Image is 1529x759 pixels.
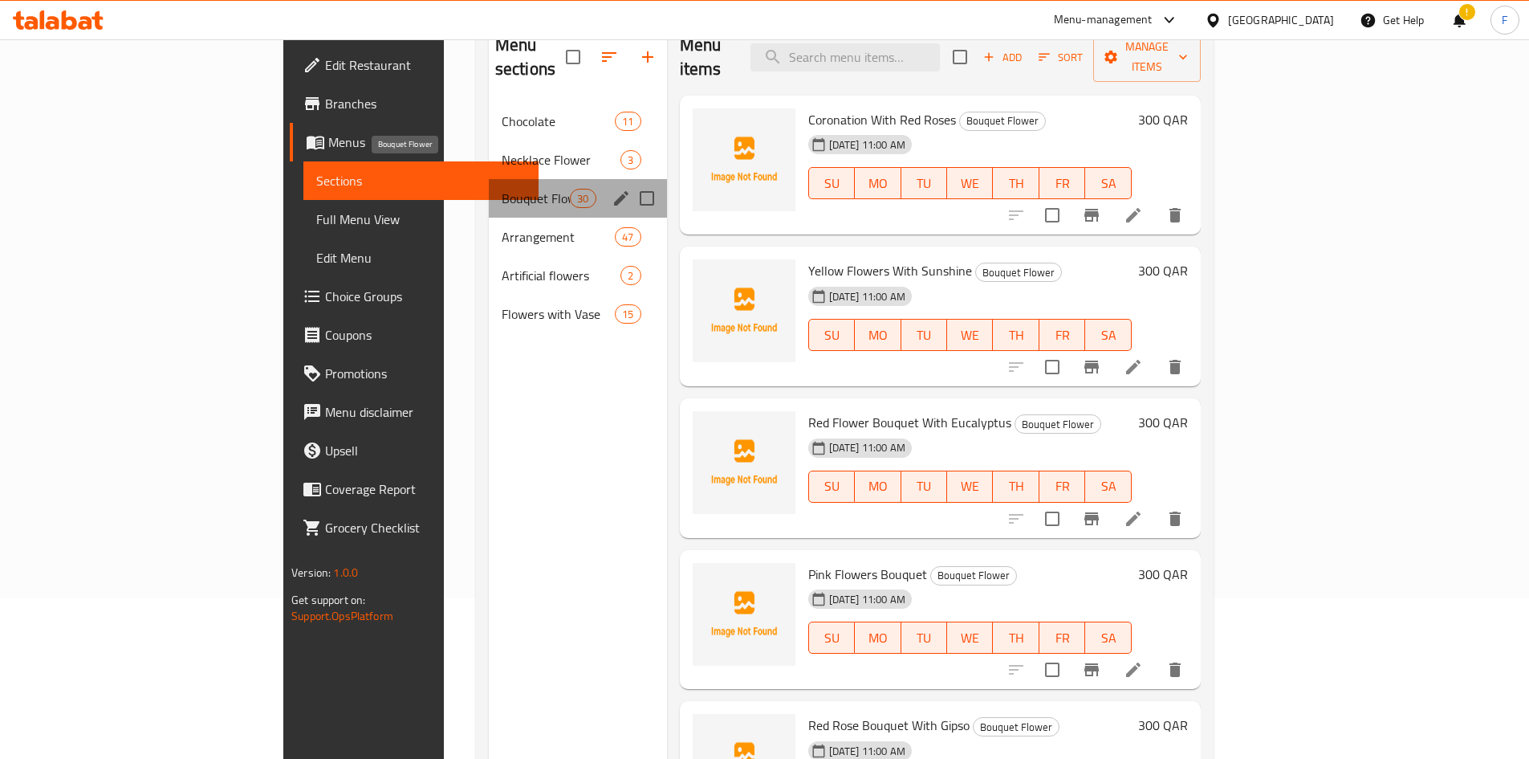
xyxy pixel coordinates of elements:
span: Sections [316,171,526,190]
button: TH [993,319,1039,351]
span: Red Rose Bouquet With Gipso [808,713,970,737]
button: MO [855,471,901,503]
span: TU [908,475,941,498]
button: FR [1039,622,1085,654]
div: Bouquet Flower [959,112,1046,131]
button: SU [808,471,855,503]
span: Select all sections [556,40,590,74]
span: Bouquet Flower [976,263,1061,282]
div: Chocolate11 [489,102,667,141]
button: TU [901,622,947,654]
span: Artificial flowers [502,266,621,285]
span: TH [999,475,1032,498]
div: items [615,227,640,247]
button: MO [855,167,901,199]
button: TU [901,167,947,199]
span: Coverage Report [325,479,526,499]
a: Menu disclaimer [290,393,539,431]
a: Edit menu item [1124,660,1143,679]
button: MO [855,319,901,351]
button: SA [1085,167,1131,199]
span: TU [908,172,941,195]
button: Branch-specific-item [1072,196,1111,235]
div: Bouquet Flower [1015,414,1101,434]
span: Select to update [1035,198,1069,232]
span: Edit Restaurant [325,55,526,75]
span: FR [1046,475,1079,498]
div: Flowers with Vase15 [489,295,667,333]
span: Version: [291,562,331,583]
button: TU [901,319,947,351]
nav: Menu sections [489,96,667,340]
span: Get support on: [291,590,365,610]
button: delete [1156,500,1194,538]
h2: Menu items [680,33,731,81]
button: TH [993,471,1039,503]
span: SA [1092,626,1124,650]
span: Select to update [1035,350,1069,384]
span: WE [954,475,986,498]
span: FR [1046,172,1079,195]
a: Coverage Report [290,470,539,508]
h6: 300 QAR [1138,714,1188,737]
button: WE [947,167,993,199]
span: TU [908,324,941,347]
span: SA [1092,324,1124,347]
div: Menu-management [1054,10,1153,30]
button: FR [1039,471,1085,503]
span: MO [861,172,894,195]
span: Manage items [1106,37,1188,77]
span: [DATE] 11:00 AM [823,744,912,759]
span: Full Menu View [316,210,526,229]
span: Promotions [325,364,526,383]
span: WE [954,626,986,650]
span: SA [1092,172,1124,195]
a: Edit Menu [303,239,539,277]
a: Edit menu item [1124,206,1143,225]
span: Red Flower Bouquet With Eucalyptus [808,410,1011,435]
span: Flowers with Vase [502,304,615,324]
span: [DATE] 11:00 AM [823,289,912,304]
h6: 300 QAR [1138,108,1188,131]
span: 15 [616,307,640,322]
span: Bouquet Flower [974,718,1059,737]
a: Promotions [290,354,539,393]
div: items [615,304,640,324]
button: Branch-specific-item [1072,500,1111,538]
span: [DATE] 11:00 AM [823,440,912,455]
span: Yellow Flowers With Sunshine [808,259,972,283]
div: Artificial flowers2 [489,256,667,295]
button: TU [901,471,947,503]
span: Bouquet Flower [502,189,570,208]
a: Edit menu item [1124,509,1143,528]
div: Bouquet Flower30edit [489,179,667,218]
span: Add [981,48,1024,67]
a: Upsell [290,431,539,470]
a: Sections [303,161,539,200]
span: SA [1092,475,1124,498]
span: SU [815,626,848,650]
span: Menu disclaimer [325,402,526,422]
span: [DATE] 11:00 AM [823,592,912,607]
span: Branches [325,94,526,113]
span: Bouquet Flower [931,566,1016,585]
div: Arrangement47 [489,218,667,256]
span: Grocery Checklist [325,518,526,537]
span: FR [1046,324,1079,347]
button: TH [993,622,1039,654]
a: Edit menu item [1124,357,1143,377]
span: Arrangement [502,227,615,247]
button: FR [1039,167,1085,199]
button: WE [947,471,993,503]
span: WE [954,172,986,195]
button: SU [808,622,855,654]
div: Necklace Flower3 [489,141,667,179]
span: Coupons [325,325,526,345]
button: TH [993,167,1039,199]
span: Chocolate [502,112,615,131]
span: 47 [616,230,640,245]
a: Edit Restaurant [290,46,539,84]
span: 11 [616,114,640,129]
img: Coronation With Red Roses [693,108,795,211]
button: Add [977,45,1028,70]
